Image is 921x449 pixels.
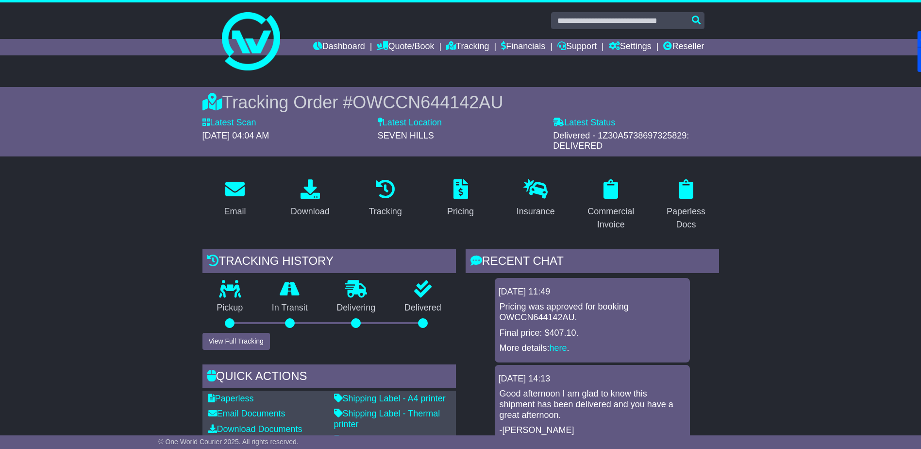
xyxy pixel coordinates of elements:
div: Tracking [368,205,402,218]
a: Email Documents [208,409,285,418]
a: Download Documents [208,424,302,434]
div: Download [291,205,330,218]
a: Settings [609,39,652,55]
div: [DATE] 11:49 [499,287,686,297]
div: [DATE] 14:13 [499,374,686,384]
p: Delivered [390,303,456,313]
a: Insurance [510,176,561,222]
p: In Transit [257,303,322,313]
a: Commercial Invoice [334,435,418,445]
div: Tracking history [202,249,456,276]
a: here [550,343,567,353]
span: OWCCN644142AU [352,92,503,112]
a: Dashboard [313,39,365,55]
label: Latest Status [553,118,615,128]
div: Tracking Order # [202,92,719,113]
a: Quote/Book [377,39,434,55]
p: Pricing was approved for booking OWCCN644142AU. [500,302,685,323]
p: Good afternoon I am glad to know this shipment has been delivered and you have a great afternoon. [500,389,685,420]
span: Delivered - 1Z30A5738697325829: DELIVERED [553,131,689,151]
a: Financials [501,39,545,55]
div: Commercial Invoice [585,205,637,231]
a: Paperless [208,394,254,403]
p: Final price: $407.10. [500,328,685,339]
a: Support [557,39,597,55]
a: Download [285,176,336,222]
div: Quick Actions [202,364,456,391]
div: RECENT CHAT [466,249,719,276]
a: Reseller [663,39,704,55]
a: Tracking [362,176,408,222]
a: Email [218,176,252,222]
span: SEVEN HILLS [378,131,434,140]
a: Pricing [441,176,480,222]
a: Commercial Invoice [578,176,644,235]
p: Pickup [202,303,258,313]
p: Delivering [322,303,390,313]
div: Insurance [517,205,555,218]
label: Latest Location [378,118,442,128]
div: Pricing [447,205,474,218]
label: Latest Scan [202,118,256,128]
a: Paperless Docs [653,176,719,235]
div: Email [224,205,246,218]
a: Tracking [446,39,489,55]
p: More details: . [500,343,685,354]
p: -[PERSON_NAME] [500,425,685,436]
div: Paperless Docs [660,205,713,231]
a: Shipping Label - A4 printer [334,394,446,403]
span: © One World Courier 2025. All rights reserved. [158,438,299,446]
a: Shipping Label - Thermal printer [334,409,440,429]
span: [DATE] 04:04 AM [202,131,269,140]
button: View Full Tracking [202,333,270,350]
